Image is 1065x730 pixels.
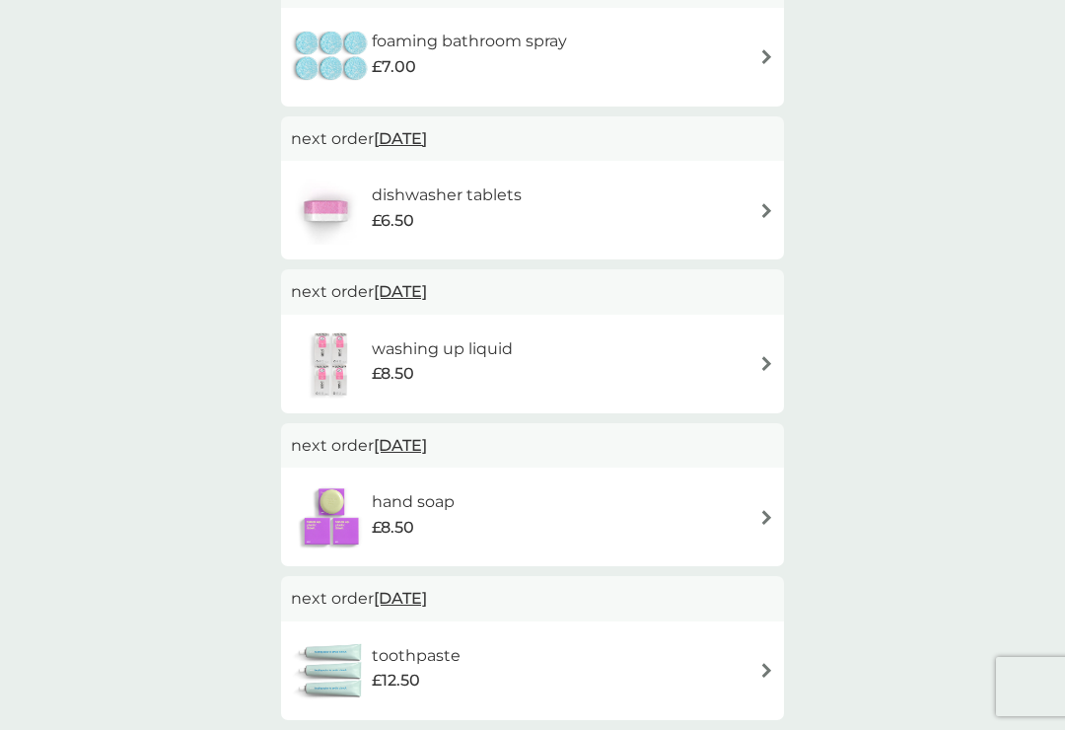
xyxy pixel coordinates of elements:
[372,489,455,515] h6: hand soap
[372,515,414,541] span: £8.50
[372,29,567,54] h6: foaming bathroom spray
[374,119,427,158] span: [DATE]
[372,208,414,234] span: £6.50
[372,361,414,387] span: £8.50
[759,356,774,371] img: arrow right
[291,329,372,399] img: washing up liquid
[372,182,522,208] h6: dishwasher tablets
[291,636,372,705] img: toothpaste
[759,49,774,64] img: arrow right
[372,643,461,669] h6: toothpaste
[291,126,774,152] p: next order
[291,433,774,459] p: next order
[291,586,774,612] p: next order
[372,668,420,693] span: £12.50
[291,176,360,245] img: dishwasher tablets
[374,579,427,618] span: [DATE]
[374,272,427,311] span: [DATE]
[759,510,774,525] img: arrow right
[374,426,427,465] span: [DATE]
[759,663,774,678] img: arrow right
[291,482,372,551] img: hand soap
[372,54,416,80] span: £7.00
[372,336,513,362] h6: washing up liquid
[759,203,774,218] img: arrow right
[291,279,774,305] p: next order
[291,23,372,92] img: foaming bathroom spray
